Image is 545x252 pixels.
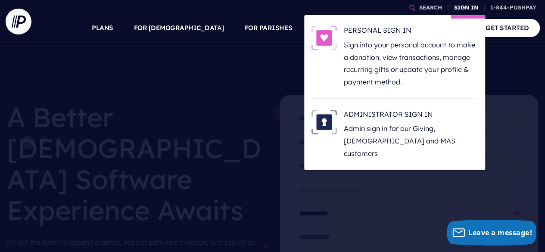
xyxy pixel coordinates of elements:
[313,13,352,43] a: SOLUTIONS
[311,25,478,88] a: PERSONAL SIGN IN - Illustration PERSONAL SIGN IN Sign into your personal account to make a donati...
[423,13,455,43] a: COMPANY
[92,13,113,43] a: PLANS
[468,228,532,237] span: Leave a message!
[447,220,536,246] button: Leave a message!
[245,13,293,43] a: FOR PARISHES
[311,25,337,50] img: PERSONAL SIGN IN - Illustration
[344,39,478,88] p: Sign into your personal account to make a donation, view transactions, manage recurring gifts or ...
[311,109,337,134] img: ADMINISTRATOR SIGN IN - Illustration
[134,13,224,43] a: FOR [DEMOGRAPHIC_DATA]
[475,19,540,37] a: GET STARTED
[344,122,478,159] p: Admin sign in for our Giving, [DEMOGRAPHIC_DATA] and MAS customers
[344,109,478,122] h6: ADMINISTRATOR SIGN IN
[311,109,478,160] a: ADMINISTRATOR SIGN IN - Illustration ADMINISTRATOR SIGN IN Admin sign in for our Giving, [DEMOGRA...
[344,25,478,38] h6: PERSONAL SIGN IN
[372,13,402,43] a: EXPLORE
